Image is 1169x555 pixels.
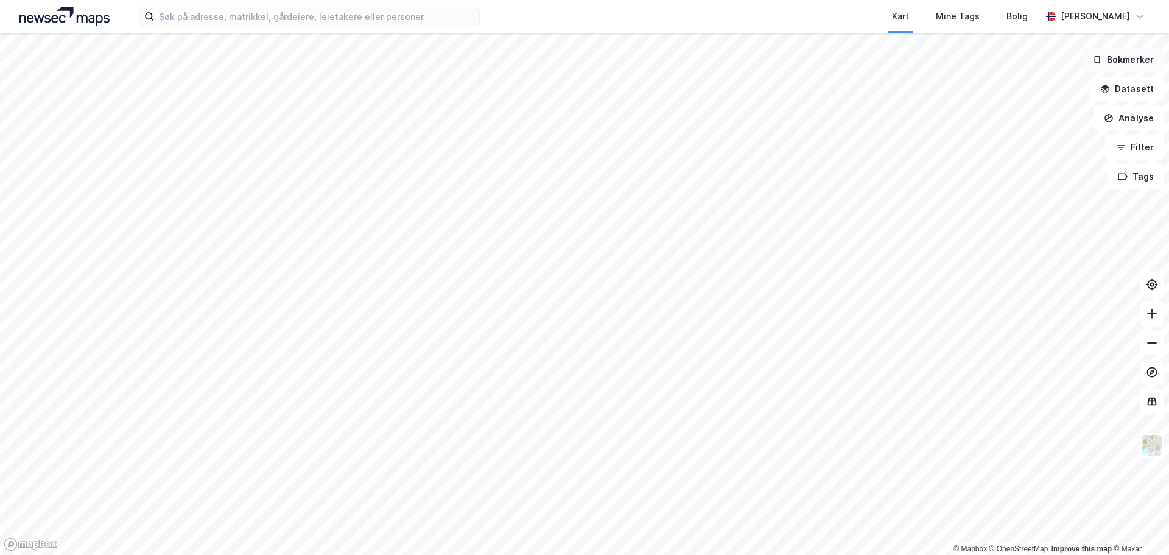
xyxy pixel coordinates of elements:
a: Mapbox [953,545,987,553]
iframe: Chat Widget [1108,497,1169,555]
img: Z [1140,434,1164,457]
input: Søk på adresse, matrikkel, gårdeiere, leietakere eller personer [154,7,479,26]
a: Mapbox homepage [4,537,57,551]
a: Improve this map [1051,545,1112,553]
div: Kontrollprogram for chat [1108,497,1169,555]
button: Tags [1108,164,1164,189]
div: Kart [892,9,909,24]
div: Mine Tags [936,9,980,24]
button: Bokmerker [1082,48,1164,72]
button: Analyse [1094,106,1164,130]
button: Datasett [1090,77,1164,101]
div: Bolig [1006,9,1028,24]
a: OpenStreetMap [989,545,1048,553]
div: [PERSON_NAME] [1061,9,1130,24]
img: logo.a4113a55bc3d86da70a041830d287a7e.svg [19,7,110,26]
button: Filter [1106,135,1164,160]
